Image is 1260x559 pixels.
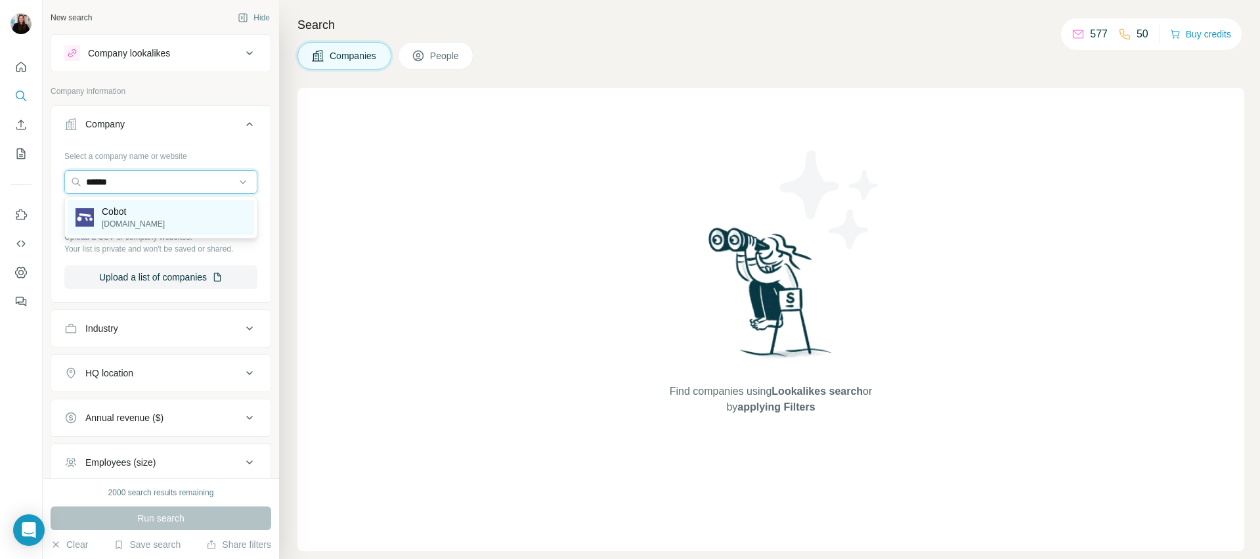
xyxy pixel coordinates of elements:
button: Quick start [11,55,32,79]
button: Use Surfe API [11,232,32,256]
div: HQ location [85,367,133,380]
p: Company information [51,85,271,97]
span: applying Filters [737,401,815,413]
img: Surfe Illustration - Woman searching with binoculars [703,224,839,370]
button: Search [11,84,32,108]
img: Avatar [11,13,32,34]
div: Annual revenue ($) [85,411,163,424]
button: Buy credits [1170,25,1231,43]
button: Clear [51,538,88,551]
button: Save search [114,538,181,551]
div: Employees (size) [85,456,156,469]
div: 2000 search results remaining [108,487,214,499]
button: My lists [11,142,32,166]
span: Lookalikes search [771,386,863,397]
span: Find companies using or by [666,384,876,415]
button: Dashboard [11,261,32,284]
h4: Search [297,16,1244,34]
div: Company lookalikes [88,47,170,60]
p: 577 [1090,26,1108,42]
span: People [430,49,460,62]
button: Feedback [11,290,32,313]
span: Companies [330,49,378,62]
button: Company lookalikes [51,37,271,69]
button: Upload a list of companies [64,265,257,289]
button: Hide [228,8,279,28]
img: Surfe Illustration - Stars [771,141,889,259]
div: Industry [85,322,118,335]
div: New search [51,12,92,24]
div: Company [85,118,125,131]
p: Cobot [102,205,165,218]
button: Use Surfe on LinkedIn [11,203,32,227]
button: Company [51,108,271,145]
button: Annual revenue ($) [51,402,271,434]
button: Share filters [206,538,271,551]
button: Enrich CSV [11,113,32,137]
div: Select a company name or website [64,145,257,162]
p: [DOMAIN_NAME] [102,218,165,230]
p: Your list is private and won't be saved or shared. [64,243,257,255]
button: HQ location [51,357,271,389]
p: 50 [1137,26,1148,42]
button: Industry [51,313,271,344]
button: Employees (size) [51,447,271,478]
div: Open Intercom Messenger [13,514,45,546]
img: Cobot [76,208,94,227]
